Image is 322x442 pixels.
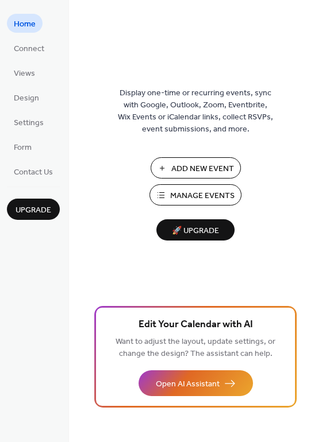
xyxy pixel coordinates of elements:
[7,113,51,131] a: Settings
[7,38,51,57] a: Connect
[7,199,60,220] button: Upgrade
[156,219,235,241] button: 🚀 Upgrade
[7,162,60,181] a: Contact Us
[118,87,273,135] span: Display one-time or recurring events, sync with Google, Outlook, Zoom, Eventbrite, Wix Events or ...
[7,88,46,107] a: Design
[171,163,234,175] span: Add New Event
[7,14,43,33] a: Home
[14,92,39,104] span: Design
[14,142,32,154] span: Form
[7,63,42,82] a: Views
[139,370,253,396] button: Open AI Assistant
[14,68,35,80] span: Views
[14,18,36,30] span: Home
[156,378,220,390] span: Open AI Assistant
[7,137,39,156] a: Form
[14,117,44,129] span: Settings
[151,157,241,179] button: Add New Event
[14,43,44,55] span: Connect
[14,166,53,179] span: Contact Us
[170,190,235,202] span: Manage Events
[16,204,51,216] span: Upgrade
[139,317,253,333] span: Edit Your Calendar with AI
[163,223,228,239] span: 🚀 Upgrade
[149,184,241,206] button: Manage Events
[116,334,275,362] span: Want to adjust the layout, update settings, or change the design? The assistant can help.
